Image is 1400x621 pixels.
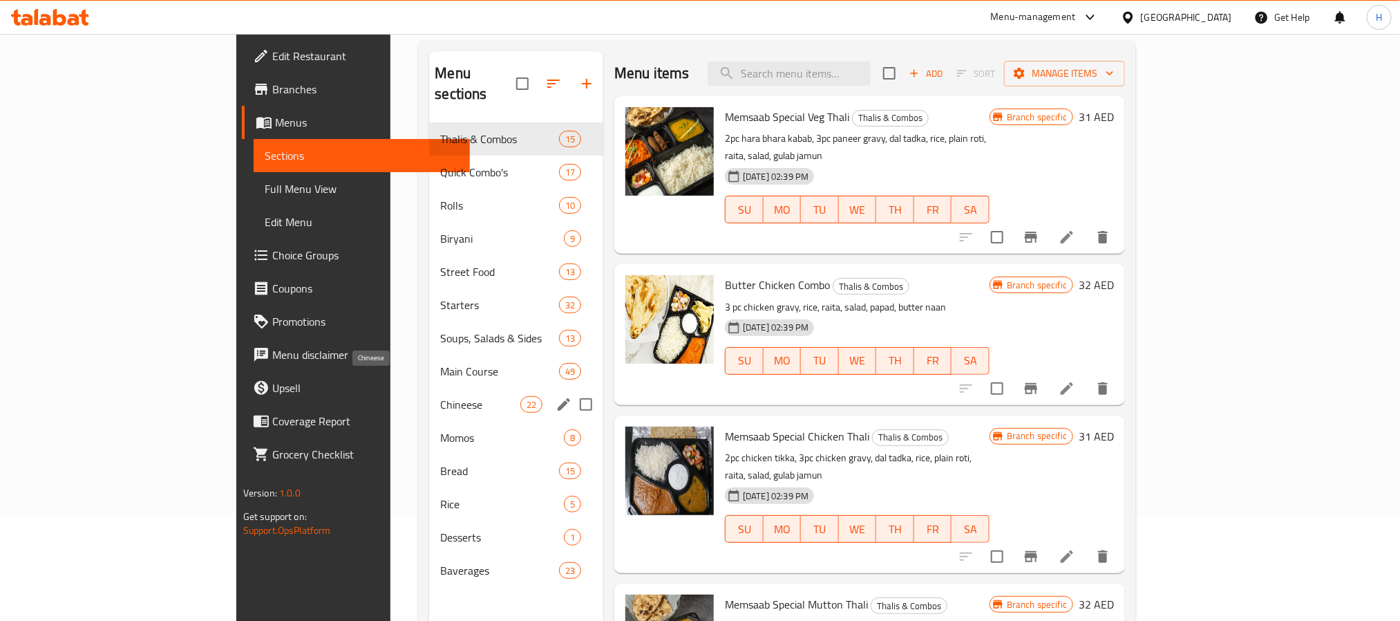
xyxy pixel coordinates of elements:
[1015,65,1114,82] span: Manage items
[429,288,603,322] div: Starters32
[920,519,947,539] span: FR
[853,110,928,126] span: Thalis & Combos
[875,59,904,88] span: Select section
[564,496,581,512] div: items
[559,463,581,479] div: items
[1141,10,1232,25] div: [GEOGRAPHIC_DATA]
[957,200,984,220] span: SA
[272,413,459,429] span: Coverage Report
[876,347,914,375] button: TH
[565,498,580,511] span: 5
[882,351,909,371] span: TH
[806,351,833,371] span: TU
[833,279,909,295] span: Thalis & Combos
[560,332,580,345] span: 13
[769,351,796,371] span: MO
[440,297,558,313] span: Starters
[1001,429,1072,443] span: Branch specific
[440,131,558,147] span: Thalis & Combos
[920,200,947,220] span: FR
[565,531,580,544] span: 1
[565,232,580,245] span: 9
[272,313,459,330] span: Promotions
[435,63,516,104] h2: Menu sections
[242,106,470,139] a: Menus
[952,515,990,543] button: SA
[272,48,459,64] span: Edit Restaurant
[429,122,603,156] div: Thalis & Combos15
[272,280,459,297] span: Coupons
[904,63,948,84] button: Add
[440,562,558,579] span: Baverages
[564,529,581,546] div: items
[570,67,603,100] button: Add section
[429,222,603,255] div: Biryani9
[1059,380,1075,397] a: Edit menu item
[564,429,581,446] div: items
[272,380,459,396] span: Upsell
[272,446,459,463] span: Grocery Checklist
[254,205,470,239] a: Edit Menu
[440,496,564,512] span: Rice
[440,529,564,546] span: Desserts
[914,515,952,543] button: FR
[844,200,871,220] span: WE
[806,200,833,220] span: TU
[560,299,580,312] span: 32
[243,484,277,502] span: Version:
[242,239,470,272] a: Choice Groups
[429,454,603,488] div: Bread15
[560,166,580,179] span: 17
[265,147,459,164] span: Sections
[429,117,603,593] nav: Menu sections
[725,426,869,447] span: Memsaab Special Chicken Thali
[625,427,714,515] img: Memsaab Special Chicken Thali
[625,107,714,196] img: Memsaab Special Veg Thali
[242,338,470,371] a: Menu disclaimer
[872,429,949,446] div: Thalis & Combos
[429,488,603,521] div: Rice5
[1001,111,1072,124] span: Branch specific
[725,196,763,223] button: SU
[254,139,470,172] a: Sections
[1014,221,1048,254] button: Branch-specific-item
[559,562,581,579] div: items
[440,463,558,479] span: Bread
[731,351,757,371] span: SU
[957,351,984,371] span: SA
[254,172,470,205] a: Full Menu View
[429,156,603,189] div: Quick Combo's17
[1059,229,1075,245] a: Edit menu item
[1086,221,1119,254] button: delete
[242,73,470,106] a: Branches
[1079,275,1114,295] h6: 32 AED
[440,197,558,214] div: Rolls
[560,199,580,212] span: 10
[725,515,763,543] button: SU
[521,398,542,411] span: 22
[272,346,459,363] span: Menu disclaimer
[440,396,520,413] span: Chineese
[957,519,984,539] span: SA
[279,484,301,502] span: 1.0.0
[565,432,580,445] span: 8
[991,9,1076,26] div: Menu-management
[764,515,802,543] button: MO
[1376,10,1382,25] span: H
[429,355,603,388] div: Main Course49
[440,330,558,346] span: Soups, Salads & Sides
[429,554,603,587] div: Baverages23
[725,106,849,127] span: Memsaab Special Veg Thali
[520,396,542,413] div: items
[1079,595,1114,614] h6: 32 AED
[1014,372,1048,405] button: Branch-specific-item
[440,263,558,280] span: Street Food
[983,223,1012,252] span: Select to update
[242,371,470,405] a: Upsell
[1001,598,1072,611] span: Branch specific
[265,214,459,230] span: Edit Menu
[429,388,603,421] div: Chineese22edit
[708,62,871,86] input: search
